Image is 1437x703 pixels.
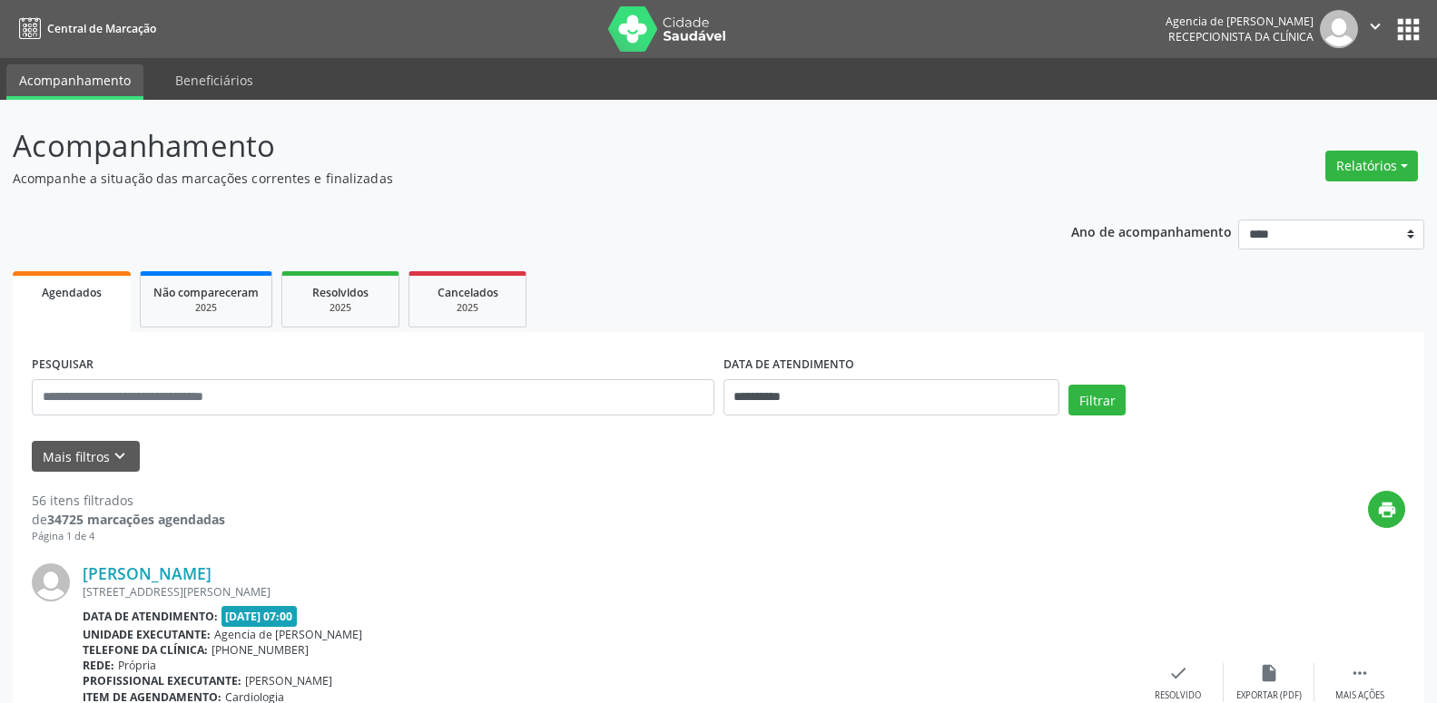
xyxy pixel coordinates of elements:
[6,64,143,100] a: Acompanhamento
[1325,151,1418,181] button: Relatórios
[153,301,259,315] div: 2025
[32,563,70,601] img: img
[153,285,259,300] span: Não compareceram
[312,285,369,300] span: Resolvidos
[13,14,156,44] a: Central de Marcação
[1155,689,1201,702] div: Resolvido
[1168,663,1188,683] i: check
[295,301,386,315] div: 2025
[118,658,156,673] span: Própria
[83,658,114,673] b: Rede:
[1335,689,1384,702] div: Mais ações
[438,285,498,300] span: Cancelados
[212,642,309,658] span: [PHONE_NUMBER]
[221,606,298,627] span: [DATE] 07:00
[245,673,332,688] span: [PERSON_NAME]
[1368,491,1405,528] button: print
[1168,29,1314,44] span: Recepcionista da clínica
[32,510,225,529] div: de
[110,446,130,466] i: keyboard_arrow_down
[47,21,156,36] span: Central de Marcação
[83,584,1133,600] div: [STREET_ADDRESS][PERSON_NAME]
[83,563,212,583] a: [PERSON_NAME]
[83,609,218,624] b: Data de atendimento:
[83,642,208,658] b: Telefone da clínica:
[214,627,362,642] span: Agencia de [PERSON_NAME]
[1166,14,1314,29] div: Agencia de [PERSON_NAME]
[1393,14,1424,45] button: apps
[1071,220,1232,242] p: Ano de acompanhamento
[1358,10,1393,48] button: 
[162,64,266,96] a: Beneficiários
[723,351,854,379] label: DATA DE ATENDIMENTO
[1259,663,1279,683] i: insert_drive_file
[1320,10,1358,48] img: img
[422,301,513,315] div: 2025
[42,285,102,300] span: Agendados
[13,123,1001,169] p: Acompanhamento
[83,627,211,642] b: Unidade executante:
[13,169,1001,188] p: Acompanhe a situação das marcações correntes e finalizadas
[83,673,241,688] b: Profissional executante:
[32,491,225,510] div: 56 itens filtrados
[47,511,225,528] strong: 34725 marcações agendadas
[1377,500,1397,520] i: print
[1350,663,1370,683] i: 
[1068,385,1126,415] button: Filtrar
[32,529,225,544] div: Página 1 de 4
[32,441,140,473] button: Mais filtroskeyboard_arrow_down
[1365,16,1385,36] i: 
[1236,689,1302,702] div: Exportar (PDF)
[32,351,94,379] label: PESQUISAR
